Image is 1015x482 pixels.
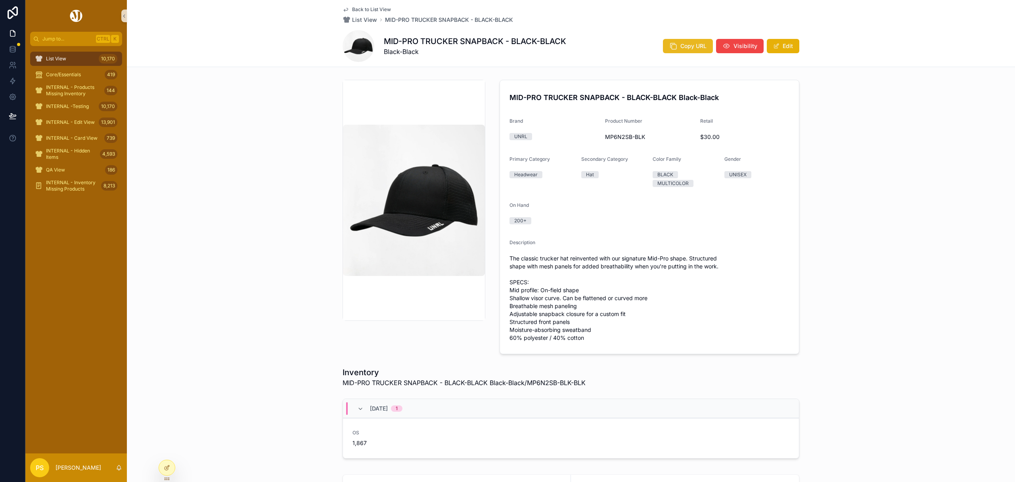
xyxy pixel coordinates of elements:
span: Description [509,239,535,245]
a: INTERNAL - Hidden Items4,593 [30,147,122,161]
div: 13,901 [99,118,117,127]
a: INTERNAL -Testing10,170 [30,99,122,114]
a: INTERNAL - Card View739 [30,131,122,145]
span: Back to List View [352,6,391,13]
span: The classic trucker hat reinvented with our signature Mid-Pro shape. Structured shape with mesh p... [509,254,789,342]
div: BLACK [657,171,673,178]
button: Jump to...CtrlK [30,32,122,46]
img: App logo [69,10,84,22]
a: Back to List View [343,6,391,13]
span: Ctrl [96,35,110,43]
div: 144 [104,86,117,95]
span: Brand [509,118,523,124]
span: K [112,36,118,42]
h1: MID-PRO TRUCKER SNAPBACK - BLACK-BLACK [384,36,566,47]
span: MP6N2SB-BLK [605,133,694,141]
div: 4,593 [100,149,117,159]
span: INTERNAL - Hidden Items [46,148,97,160]
span: INTERNAL - Products Missing Inventory [46,84,101,97]
div: 739 [104,133,117,143]
p: [PERSON_NAME] [56,464,101,472]
a: Core/Essentials419 [30,67,122,82]
span: Retail [700,118,713,124]
span: Core/Essentials [46,71,81,78]
span: Product Number [605,118,642,124]
div: UNRL [514,133,527,140]
span: INTERNAL - Card View [46,135,98,141]
div: Headwear [514,171,538,178]
div: scrollable content [25,46,127,203]
div: 1 [396,405,398,412]
span: INTERNAL - Inventory Missing Products [46,179,98,192]
div: 419 [105,70,117,79]
button: Edit [767,39,799,53]
span: OS [352,430,455,436]
img: mid-pro-trucker-black-left_5d5fd0a2-8ccb-4b48-9d58-e65788f1feea_2048x2048.webp [343,125,485,276]
span: QA View [46,167,65,173]
span: List View [352,16,377,24]
div: 10,170 [99,102,117,111]
span: INTERNAL - Edit View [46,119,95,125]
span: Gender [724,156,741,162]
a: MID-PRO TRUCKER SNAPBACK - BLACK-BLACK [385,16,513,24]
a: INTERNAL - Inventory Missing Products8,213 [30,179,122,193]
a: INTERNAL - Products Missing Inventory144 [30,83,122,98]
span: [DATE] [370,405,388,413]
span: Primary Category [509,156,550,162]
span: Color Family [653,156,681,162]
span: PS [36,463,44,472]
div: Hat [586,171,594,178]
h1: Inventory [343,367,586,378]
span: Jump to... [42,36,93,42]
a: List View [343,16,377,24]
div: 186 [105,165,117,175]
span: $30.00 [700,133,789,141]
div: UNISEX [729,171,747,178]
div: 200+ [514,217,527,224]
span: 1,867 [352,439,455,447]
button: Visibility [716,39,764,53]
span: List View [46,56,66,62]
span: Secondary Category [581,156,628,162]
div: MULTICOLOR [657,180,689,187]
a: OS1,867 [343,418,799,458]
span: INTERNAL -Testing [46,103,89,110]
span: On Hand [509,202,529,208]
h4: MID-PRO TRUCKER SNAPBACK - BLACK-BLACK Black-Black [509,92,789,103]
span: MID-PRO TRUCKER SNAPBACK - BLACK-BLACK Black-Black/MP6N2SB-BLK-BLK [343,378,586,388]
div: 8,213 [101,181,117,191]
div: 10,170 [99,54,117,64]
a: List View10,170 [30,52,122,66]
span: Visibility [733,42,757,50]
a: INTERNAL - Edit View13,901 [30,115,122,129]
a: QA View186 [30,163,122,177]
button: Copy URL [663,39,713,53]
span: Copy URL [680,42,707,50]
span: Black-Black [384,47,566,56]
